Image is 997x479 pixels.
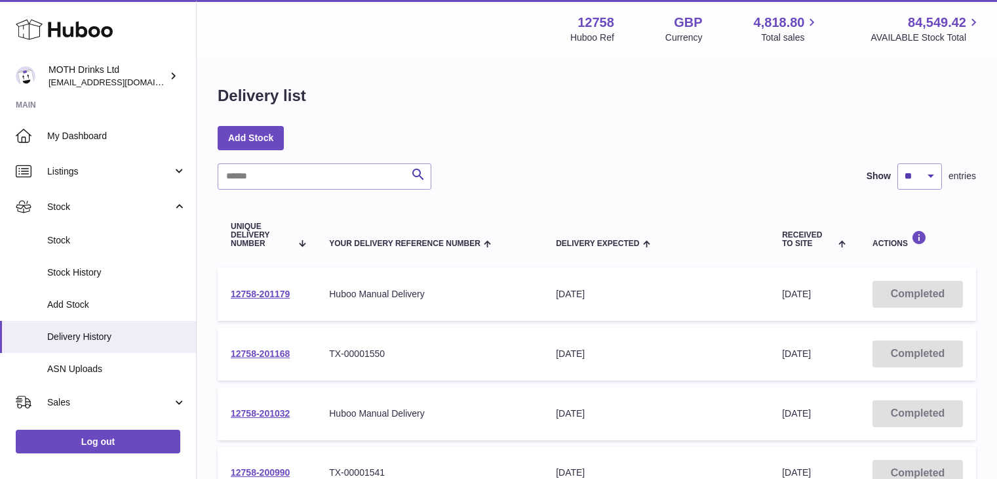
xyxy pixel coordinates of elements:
span: 84,549.42 [908,14,966,31]
span: My Dashboard [47,130,186,142]
span: Delivery Expected [556,239,639,248]
div: TX-00001541 [329,467,530,479]
span: Add Stock [47,299,186,311]
div: MOTH Drinks Ltd [49,64,166,89]
div: Actions [872,230,963,248]
strong: 12758 [577,14,614,31]
label: Show [867,170,891,182]
a: 12758-201168 [231,348,290,359]
div: Huboo Manual Delivery [329,407,530,420]
a: 84,549.42 AVAILABLE Stock Total [870,14,981,44]
span: 4,818.80 [754,14,805,31]
span: Your Delivery Reference Number [329,239,480,248]
a: Log out [16,430,180,453]
span: [DATE] [782,289,811,299]
span: AVAILABLE Stock Total [870,31,981,44]
span: Total sales [761,31,819,44]
span: ASN Uploads [47,363,186,375]
span: Delivery History [47,331,186,343]
div: Huboo Manual Delivery [329,288,530,301]
a: 12758-201179 [231,289,290,299]
span: Stock History [47,266,186,279]
a: 12758-200990 [231,467,290,478]
span: entries [948,170,976,182]
a: 12758-201032 [231,408,290,419]
div: [DATE] [556,348,756,360]
div: Currency [665,31,703,44]
strong: GBP [674,14,702,31]
span: [DATE] [782,408,811,419]
span: Unique Delivery Number [231,222,292,249]
span: Sales [47,396,172,409]
div: [DATE] [556,288,756,301]
span: Stock [47,201,172,213]
div: Huboo Ref [570,31,614,44]
span: Stock [47,234,186,247]
div: [DATE] [556,467,756,479]
span: [DATE] [782,467,811,478]
img: orders@mothdrinks.com [16,66,35,86]
div: [DATE] [556,407,756,420]
span: Received to Site [782,231,835,248]
span: [EMAIL_ADDRESS][DOMAIN_NAME] [49,77,193,87]
span: Listings [47,165,172,178]
span: [DATE] [782,348,811,359]
a: Add Stock [218,126,284,150]
h1: Delivery list [218,85,306,106]
div: TX-00001550 [329,348,530,360]
a: 4,818.80 Total sales [754,14,820,44]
